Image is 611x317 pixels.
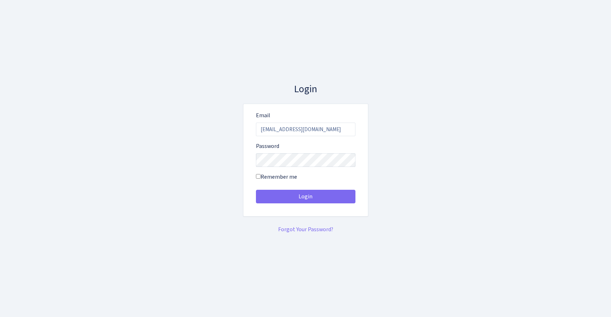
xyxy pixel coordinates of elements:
[256,142,279,150] label: Password
[256,174,261,179] input: Remember me
[256,111,270,120] label: Email
[243,83,368,95] h3: Login
[256,190,355,203] button: Login
[278,226,333,233] a: Forgot Your Password?
[256,173,297,181] label: Remember me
